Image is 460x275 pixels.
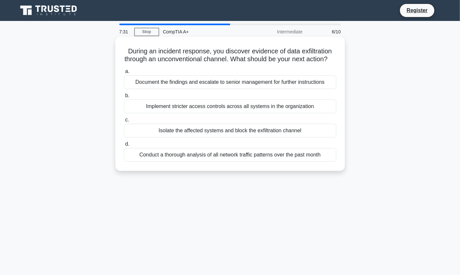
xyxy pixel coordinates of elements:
a: Stop [134,28,159,36]
div: CompTIA A+ [159,25,249,38]
div: 7:31 [115,25,134,38]
div: Document the findings and escalate to senior management for further instructions [124,75,336,89]
div: Conduct a thorough analysis of all network traffic patterns over the past month [124,148,336,162]
span: c. [125,117,129,122]
h5: During an incident response, you discover evidence of data exfiltration through an unconventional... [123,47,337,64]
span: d. [125,141,130,147]
div: Isolate the affected systems and block the exfiltration channel [124,124,336,137]
span: b. [125,93,130,98]
div: 6/10 [307,25,345,38]
div: Implement stricter access controls across all systems in the organization [124,100,336,113]
span: a. [125,68,130,74]
a: Register [403,6,431,14]
div: Intermediate [249,25,307,38]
